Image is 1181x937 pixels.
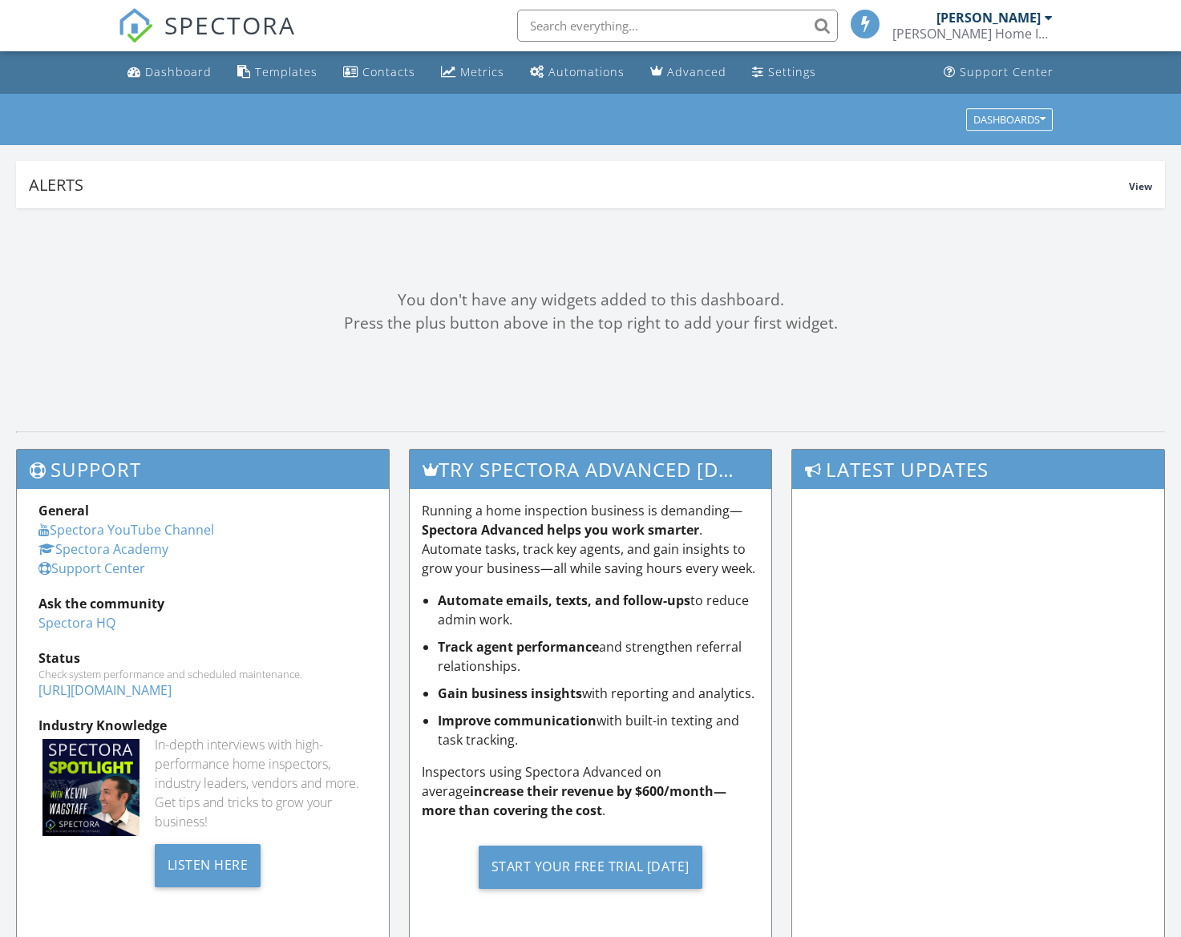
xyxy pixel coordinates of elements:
[548,64,625,79] div: Automations
[231,58,324,87] a: Templates
[422,833,760,901] a: Start Your Free Trial [DATE]
[29,174,1129,196] div: Alerts
[422,762,760,820] p: Inspectors using Spectora Advanced on average .
[524,58,631,87] a: Automations (Basic)
[792,450,1164,489] h3: Latest Updates
[38,559,145,577] a: Support Center
[38,668,367,681] div: Check system performance and scheduled maintenance.
[337,58,422,87] a: Contacts
[155,855,261,873] a: Listen Here
[517,10,838,42] input: Search everything...
[42,739,140,836] img: Spectoraspolightmain
[438,638,599,656] strong: Track agent performance
[38,614,115,632] a: Spectora HQ
[438,712,597,729] strong: Improve communication
[362,64,415,79] div: Contacts
[155,844,261,887] div: Listen Here
[121,58,218,87] a: Dashboard
[38,681,172,699] a: [URL][DOMAIN_NAME]
[479,846,702,889] div: Start Your Free Trial [DATE]
[438,711,760,749] li: with built-in texting and task tracking.
[164,8,296,42] span: SPECTORA
[937,58,1060,87] a: Support Center
[118,8,153,43] img: The Best Home Inspection Software - Spectora
[38,594,367,613] div: Ask the community
[667,64,726,79] div: Advanced
[38,540,168,558] a: Spectora Academy
[892,26,1053,42] div: Greene Home Inspections LLC
[410,450,772,489] h3: Try spectora advanced [DATE]
[460,64,504,79] div: Metrics
[768,64,816,79] div: Settings
[422,782,726,819] strong: increase their revenue by $600/month—more than covering the cost
[960,64,1054,79] div: Support Center
[255,64,317,79] div: Templates
[422,501,760,578] p: Running a home inspection business is demanding— . Automate tasks, track key agents, and gain ins...
[438,685,582,702] strong: Gain business insights
[38,716,367,735] div: Industry Knowledge
[746,58,823,87] a: Settings
[16,312,1165,335] div: Press the plus button above in the top right to add your first widget.
[438,684,760,703] li: with reporting and analytics.
[17,450,389,489] h3: Support
[438,637,760,676] li: and strengthen referral relationships.
[38,648,367,668] div: Status
[38,521,214,539] a: Spectora YouTube Channel
[118,22,296,55] a: SPECTORA
[16,289,1165,312] div: You don't have any widgets added to this dashboard.
[38,502,89,519] strong: General
[438,591,760,629] li: to reduce admin work.
[936,10,1041,26] div: [PERSON_NAME]
[145,64,212,79] div: Dashboard
[1129,180,1152,193] span: View
[973,114,1046,125] div: Dashboards
[155,735,367,831] div: In-depth interviews with high-performance home inspectors, industry leaders, vendors and more. Ge...
[438,592,690,609] strong: Automate emails, texts, and follow-ups
[435,58,511,87] a: Metrics
[966,108,1053,131] button: Dashboards
[644,58,733,87] a: Advanced
[422,521,699,539] strong: Spectora Advanced helps you work smarter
